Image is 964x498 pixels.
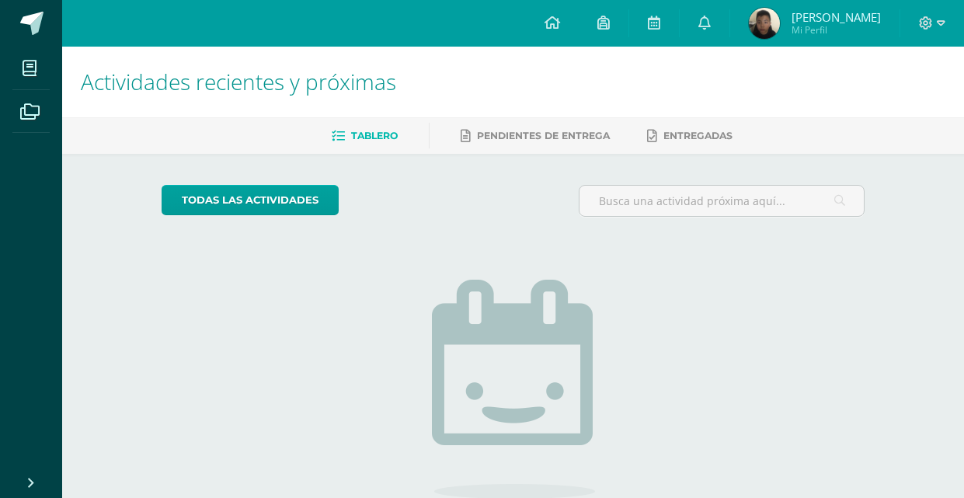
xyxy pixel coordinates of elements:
a: Pendientes de entrega [461,124,610,148]
span: [PERSON_NAME] [792,9,881,25]
span: Actividades recientes y próximas [81,67,396,96]
span: Tablero [351,130,398,141]
input: Busca una actividad próxima aquí... [579,186,864,216]
span: Mi Perfil [792,23,881,37]
span: Entregadas [663,130,733,141]
a: todas las Actividades [162,185,339,215]
img: 94c624873283c9a05a473913ae38cb51.png [749,8,780,39]
span: Pendientes de entrega [477,130,610,141]
a: Tablero [332,124,398,148]
a: Entregadas [647,124,733,148]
